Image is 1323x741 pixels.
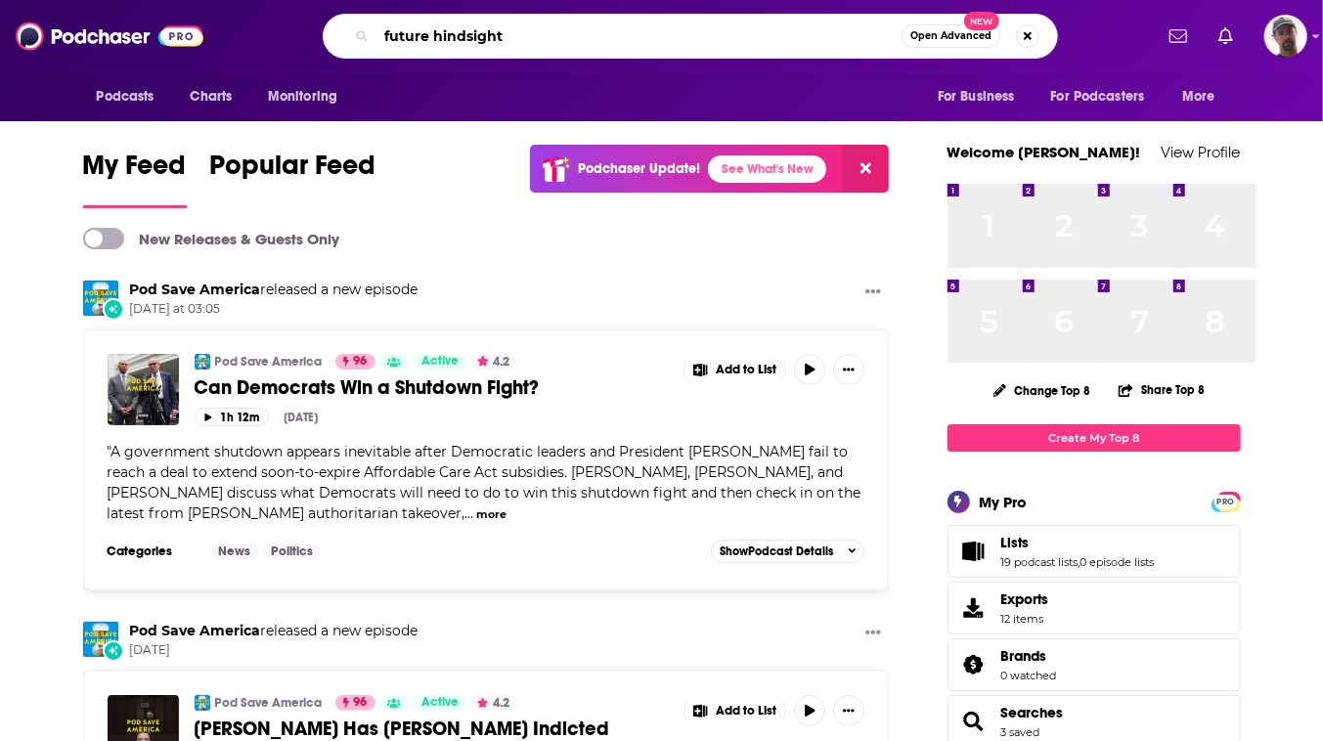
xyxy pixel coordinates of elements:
h3: Categories [108,544,196,559]
button: Show More Button [858,281,889,305]
button: ShowPodcast Details [711,540,865,563]
span: Brands [1001,647,1047,665]
span: For Podcasters [1051,83,1145,110]
a: Brands [1001,647,1057,665]
span: Charts [191,83,233,110]
a: Searches [1001,704,1064,721]
img: Can Democrats Win a Shutdown Fight? [108,354,179,425]
button: open menu [1038,78,1173,115]
h3: released a new episode [130,281,419,299]
button: open menu [924,78,1039,115]
a: Charts [178,78,244,115]
a: Show notifications dropdown [1162,20,1195,53]
span: , [1079,555,1080,569]
span: Lists [948,525,1241,578]
div: My Pro [980,493,1028,511]
a: Pod Save America [83,622,118,657]
span: ... [465,504,474,522]
a: 3 saved [1001,725,1040,739]
button: Show profile menu [1264,15,1307,58]
button: Show More Button [833,354,864,385]
span: Logged in as cjPurdy [1264,15,1307,58]
a: News [211,544,259,559]
div: [DATE] [285,411,319,424]
a: Lists [954,538,993,565]
span: Lists [1001,534,1030,551]
span: Exports [1001,590,1049,608]
button: Change Top 8 [982,378,1103,403]
span: Brands [948,638,1241,691]
a: View Profile [1162,143,1241,161]
button: Share Top 8 [1118,370,1206,409]
span: 12 items [1001,612,1049,626]
span: " [108,443,861,522]
a: Searches [954,708,993,735]
a: Pod Save America [130,281,261,298]
span: My Feed [83,149,187,194]
input: Search podcasts, credits, & more... [376,21,902,52]
button: open menu [1169,78,1240,115]
button: open menu [254,78,363,115]
a: Pod Save America [215,354,323,370]
button: 4.2 [471,354,516,370]
img: Pod Save America [195,695,210,711]
span: Add to List [716,704,776,719]
img: Podchaser - Follow, Share and Rate Podcasts [16,18,203,55]
a: Create My Top 8 [948,424,1241,451]
button: 1h 12m [195,408,269,426]
a: 19 podcast lists [1001,555,1079,569]
span: Popular Feed [210,149,376,194]
span: Active [421,693,459,713]
a: See What's New [708,155,826,183]
span: More [1182,83,1215,110]
div: New Episode [103,640,124,662]
h3: released a new episode [130,622,419,640]
a: Lists [1001,534,1155,551]
span: A government shutdown appears inevitable after Democratic leaders and President [PERSON_NAME] fai... [108,443,861,522]
a: Brands [954,651,993,678]
a: 0 episode lists [1080,555,1155,569]
span: For Business [938,83,1015,110]
a: My Feed [83,149,187,208]
span: 96 [354,352,368,371]
span: Podcasts [97,83,154,110]
a: PRO [1214,493,1238,507]
a: New Releases & Guests Only [83,228,340,249]
a: 96 [335,695,375,711]
a: Welcome [PERSON_NAME]! [948,143,1141,161]
button: Show More Button [684,695,786,726]
a: Pod Save America [130,622,261,639]
button: 4.2 [471,695,516,711]
span: Add to List [716,363,776,377]
span: Monitoring [268,83,337,110]
span: [PERSON_NAME] Has [PERSON_NAME] Indicted [195,717,610,741]
a: Pod Save America [83,281,118,316]
a: Active [414,354,466,370]
span: Active [421,352,459,371]
button: Show More Button [833,695,864,726]
span: New [964,12,999,30]
img: Pod Save America [195,354,210,370]
span: PRO [1214,495,1238,509]
button: open menu [83,78,180,115]
a: Show notifications dropdown [1211,20,1241,53]
span: Exports [954,594,993,622]
p: Podchaser Update! [578,160,700,177]
button: Show More Button [858,622,889,646]
a: 96 [335,354,375,370]
div: Search podcasts, credits, & more... [323,14,1058,59]
div: New Episode [103,298,124,320]
button: more [476,506,507,523]
a: 0 watched [1001,669,1057,682]
a: Can Democrats Win a Shutdown Fight? [195,375,670,400]
button: Open AdvancedNew [902,24,1000,48]
a: Popular Feed [210,149,376,208]
span: [DATE] [130,642,419,659]
a: Exports [948,582,1241,634]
